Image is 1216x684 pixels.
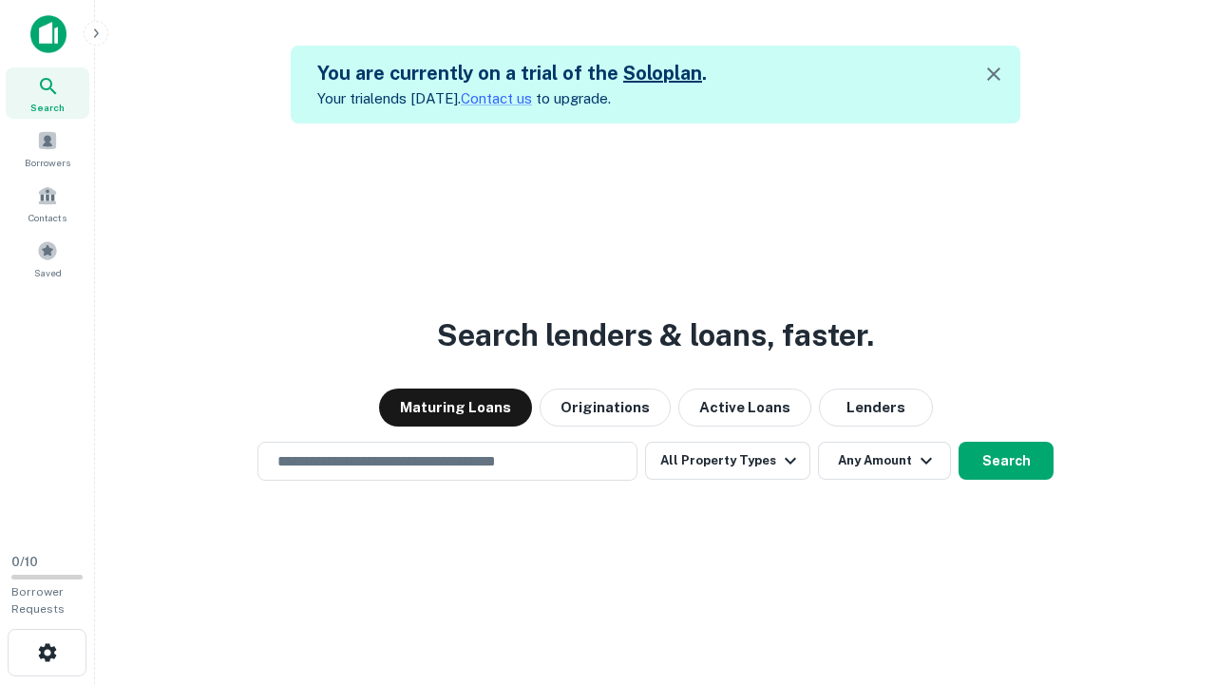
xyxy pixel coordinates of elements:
[317,59,707,87] h5: You are currently on a trial of the .
[379,389,532,427] button: Maturing Loans
[6,178,89,229] a: Contacts
[437,313,874,358] h3: Search lenders & loans, faster.
[623,62,702,85] a: Soloplan
[818,442,951,480] button: Any Amount
[645,442,810,480] button: All Property Types
[30,100,65,115] span: Search
[11,585,65,616] span: Borrower Requests
[461,90,532,106] a: Contact us
[540,389,671,427] button: Originations
[317,87,707,110] p: Your trial ends [DATE]. to upgrade.
[6,67,89,119] a: Search
[678,389,811,427] button: Active Loans
[1121,532,1216,623] iframe: Chat Widget
[25,155,70,170] span: Borrowers
[959,442,1054,480] button: Search
[11,555,38,569] span: 0 / 10
[819,389,933,427] button: Lenders
[34,265,62,280] span: Saved
[30,15,66,53] img: capitalize-icon.png
[28,210,66,225] span: Contacts
[6,233,89,284] a: Saved
[6,123,89,174] a: Borrowers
